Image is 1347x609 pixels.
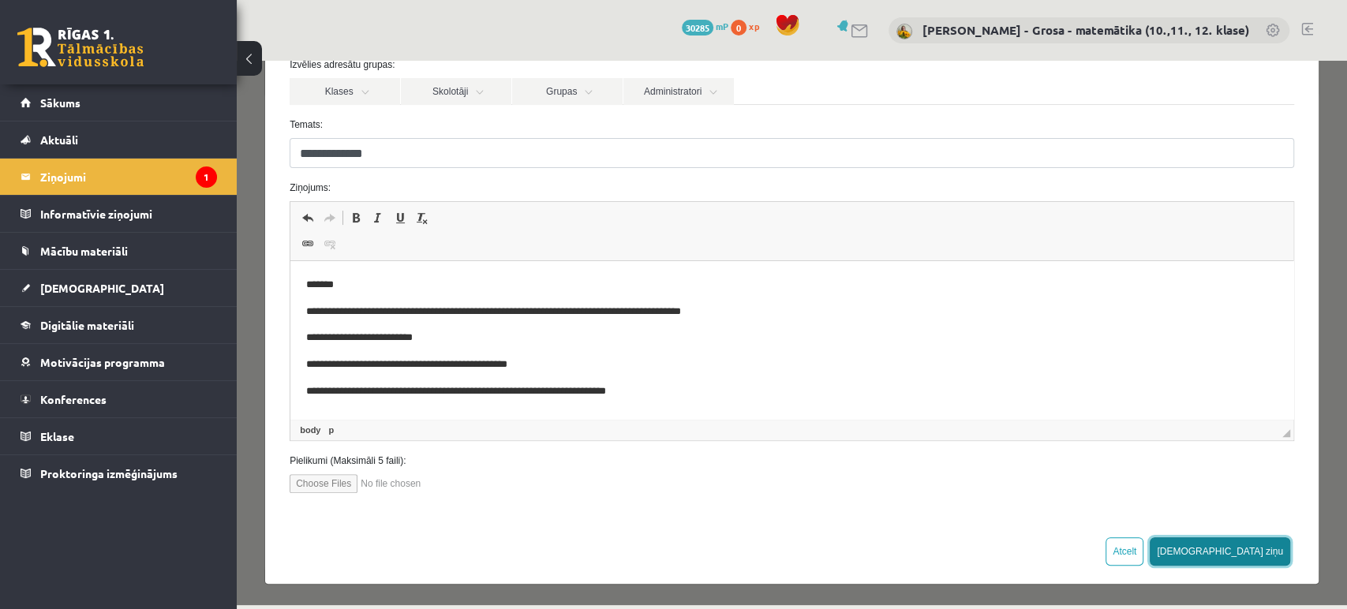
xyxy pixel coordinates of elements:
iframe: Bagātinātā teksta redaktors, wiswyg-editor-47024836964080-1756969415-281 [54,200,1057,358]
a: Grupas [275,17,386,44]
a: 0 xp [731,20,767,32]
a: Pasvītrojums (vadīšanas taustiņš+U) [152,147,174,167]
span: Eklase [40,429,74,443]
a: Atkārtot (vadīšanas taustiņš+Y) [82,147,104,167]
button: [DEMOGRAPHIC_DATA] ziņu [913,476,1053,505]
span: Mērogot [1046,368,1053,376]
a: Saite (vadīšanas taustiņš+K) [60,173,82,193]
a: body elements [60,362,87,376]
span: Aktuāli [40,133,78,147]
span: xp [749,20,759,32]
a: Proktoringa izmēģinājums [21,455,217,491]
a: p elements [88,362,100,376]
a: Sākums [21,84,217,121]
a: Slīpraksts (vadīšanas taustiņš+I) [130,147,152,167]
span: mP [716,20,728,32]
a: [PERSON_NAME] - Grosa - matemātika (10.,11., 12. klase) [922,22,1249,38]
a: Skolotāji [164,17,275,44]
span: [DEMOGRAPHIC_DATA] [40,281,164,295]
a: Motivācijas programma [21,344,217,380]
label: Pielikumi (Maksimāli 5 faili): [41,393,1069,407]
label: Ziņojums: [41,120,1069,134]
a: Atsaistīt [82,173,104,193]
a: [DEMOGRAPHIC_DATA] [21,270,217,306]
legend: Informatīvie ziņojumi [40,196,217,232]
a: Klases [53,17,163,44]
img: Laima Tukāne - Grosa - matemātika (10.,11., 12. klase) [896,24,912,39]
span: 30285 [682,20,713,35]
a: Administratori [387,17,497,44]
span: 0 [731,20,746,35]
a: Mācību materiāli [21,233,217,269]
body: Bagātinātā teksta redaktors, wiswyg-editor-47024836964080-1756969415-281 [16,16,987,192]
span: Mācību materiāli [40,244,128,258]
i: 1 [196,166,217,188]
a: Digitālie materiāli [21,307,217,343]
a: Aktuāli [21,121,217,158]
a: Atcelt (vadīšanas taustiņš+Z) [60,147,82,167]
label: Temats: [41,57,1069,71]
a: Eklase [21,418,217,454]
a: Treknraksts (vadīšanas taustiņš+B) [108,147,130,167]
span: Sākums [40,95,80,110]
a: Ziņojumi1 [21,159,217,195]
a: Konferences [21,381,217,417]
span: Proktoringa izmēģinājums [40,466,178,480]
a: Informatīvie ziņojumi [21,196,217,232]
a: 30285 mP [682,20,728,32]
a: Noņemt stilus [174,147,196,167]
span: Konferences [40,392,107,406]
legend: Ziņojumi [40,159,217,195]
button: Atcelt [869,476,907,505]
span: Motivācijas programma [40,355,165,369]
a: Rīgas 1. Tālmācības vidusskola [17,28,144,67]
span: Digitālie materiāli [40,318,134,332]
